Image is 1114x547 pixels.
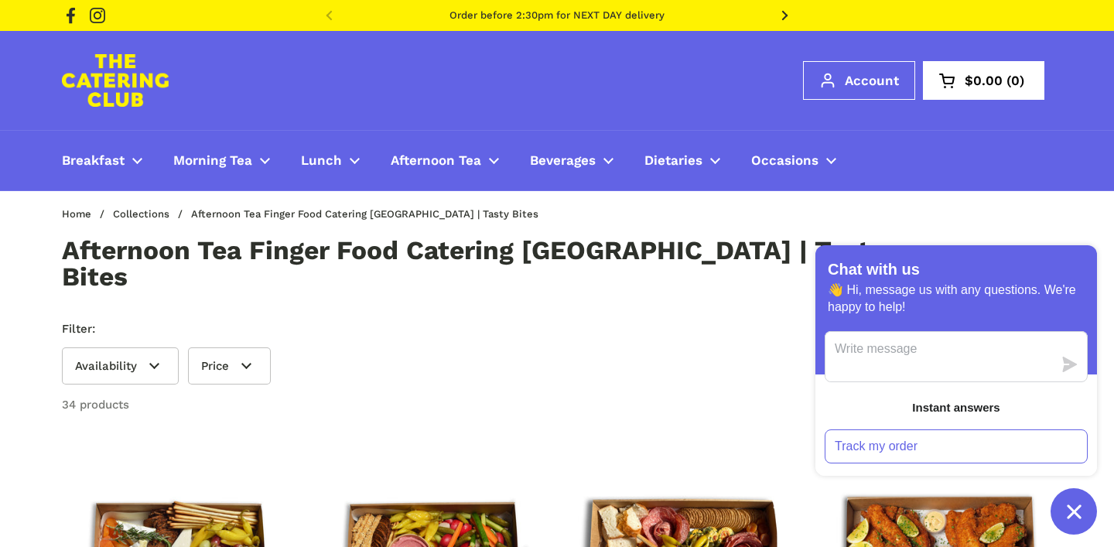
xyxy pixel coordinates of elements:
[62,209,558,220] nav: breadcrumbs
[514,142,629,179] a: Beverages
[158,142,285,179] a: Morning Tea
[113,208,169,220] a: Collections
[803,61,915,100] a: Account
[811,245,1102,535] inbox-online-store-chat: Shopify online store chat
[751,152,818,170] span: Occasions
[173,152,252,170] span: Morning Tea
[736,142,852,179] a: Occasions
[62,347,179,385] summary: Availability
[1003,74,1028,87] span: 0
[191,209,538,220] span: Afternoon Tea Finger Food Catering [GEOGRAPHIC_DATA] | Tasty Bites
[530,152,596,170] span: Beverages
[62,208,91,220] a: Home
[644,152,702,170] span: Dietaries
[62,396,129,414] p: 34 products
[188,347,271,385] summary: Price
[201,359,229,373] span: Price
[629,142,736,179] a: Dietaries
[301,152,342,170] span: Lunch
[375,142,514,179] a: Afternoon Tea
[100,209,104,220] span: /
[62,238,953,289] h1: Afternoon Tea Finger Food Catering [GEOGRAPHIC_DATA] | Tasty Bites
[285,142,375,179] a: Lunch
[62,54,169,107] img: The Catering Club
[178,209,183,220] span: /
[62,320,280,338] p: Filter:
[965,74,1003,87] span: $0.00
[449,10,665,21] a: Order before 2:30pm for NEXT DAY delivery
[46,142,158,179] a: Breakfast
[62,152,125,170] span: Breakfast
[75,359,137,373] span: Availability
[391,152,481,170] span: Afternoon Tea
